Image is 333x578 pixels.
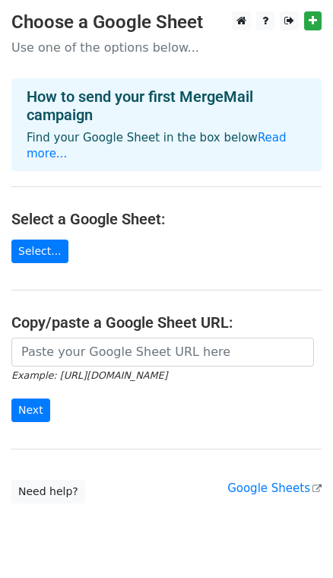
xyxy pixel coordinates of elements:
a: Read more... [27,131,287,160]
h4: Copy/paste a Google Sheet URL: [11,313,322,332]
h4: Select a Google Sheet: [11,210,322,228]
small: Example: [URL][DOMAIN_NAME] [11,370,167,381]
input: Paste your Google Sheet URL here [11,338,314,367]
iframe: Chat Widget [257,505,333,578]
h4: How to send your first MergeMail campaign [27,87,306,124]
p: Find your Google Sheet in the box below [27,130,306,162]
a: Select... [11,240,68,263]
input: Next [11,399,50,422]
p: Use one of the options below... [11,40,322,56]
a: Google Sheets [227,481,322,495]
a: Need help? [11,480,85,503]
h3: Choose a Google Sheet [11,11,322,33]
